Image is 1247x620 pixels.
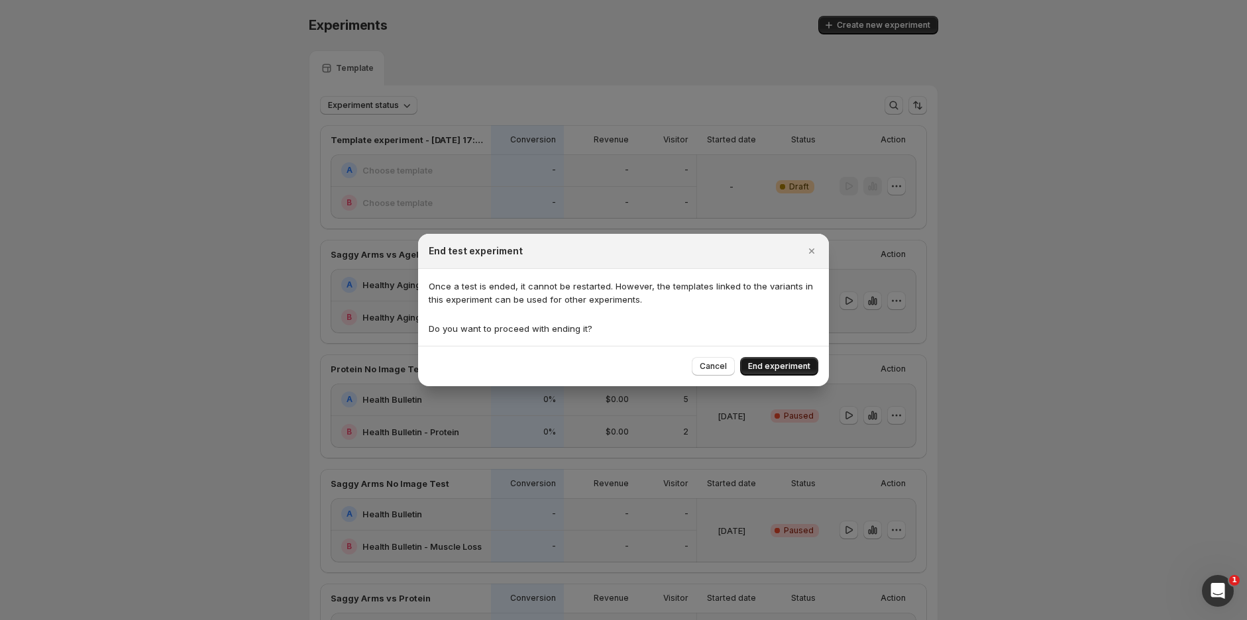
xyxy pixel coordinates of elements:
[748,361,810,372] span: End experiment
[429,322,818,335] p: Do you want to proceed with ending it?
[1202,575,1234,607] iframe: Intercom live chat
[802,242,821,260] button: Close
[429,280,818,306] p: Once a test is ended, it cannot be restarted. However, the templates linked to the variants in th...
[429,244,523,258] h2: End test experiment
[700,361,727,372] span: Cancel
[692,357,735,376] button: Cancel
[740,357,818,376] button: End experiment
[1229,575,1240,586] span: 1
